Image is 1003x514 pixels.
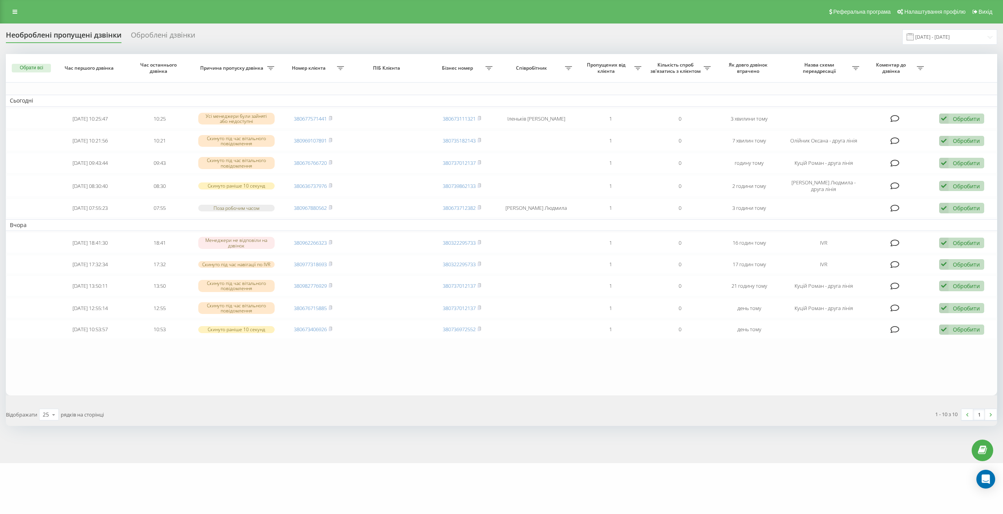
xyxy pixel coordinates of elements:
div: Скинуто раніше 10 секунд [198,182,275,189]
a: 380737012137 [443,305,476,312]
span: Співробітник [500,65,565,71]
td: 08:30 [125,175,194,197]
a: 1 [973,409,985,420]
td: IVR [784,233,863,253]
td: [DATE] 10:53:57 [56,320,125,339]
td: [DATE] 10:25:47 [56,108,125,129]
td: 10:25 [125,108,194,129]
td: 21 годину тому [715,276,784,296]
span: Причина пропуску дзвінка [198,65,267,71]
div: Обробити [953,261,980,268]
td: 1 [576,276,645,296]
td: 1 [576,175,645,197]
td: 12:55 [125,298,194,319]
span: ПІБ Клієнта [355,65,420,71]
td: 1 [576,198,645,218]
button: Обрати всі [12,64,51,72]
td: [DATE] 07:55:23 [56,198,125,218]
div: Скинуто під час вітального повідомлення [198,157,275,169]
a: 380982776929 [294,282,327,289]
div: Поза робочим часом [198,205,275,211]
span: Вихід [979,9,992,15]
div: Скинуто раніше 10 секунд [198,326,275,333]
a: 380673712382 [443,204,476,211]
div: Скинуто під час вітального повідомлення [198,302,275,314]
td: [DATE] 13:50:11 [56,276,125,296]
div: Обробити [953,282,980,290]
a: 380676715885 [294,305,327,312]
div: 25 [43,411,49,418]
td: 16 годин тому [715,233,784,253]
span: Реферальна програма [833,9,891,15]
div: Обробити [953,137,980,144]
td: 1 [576,298,645,319]
div: 1 - 10 з 10 [935,410,958,418]
div: Обробити [953,204,980,212]
td: 0 [645,108,715,129]
td: годину тому [715,153,784,173]
td: 0 [645,276,715,296]
td: [PERSON_NAME] Людмила - друга лінія [784,175,863,197]
td: 09:43 [125,153,194,173]
td: день тому [715,298,784,319]
div: Скинуто під час вітального повідомлення [198,280,275,292]
td: день тому [715,320,784,339]
div: Обробити [953,115,980,123]
div: Обробити [953,159,980,167]
a: 380636737976 [294,182,327,189]
div: Open Intercom Messenger [976,470,995,489]
span: Відображати [6,411,37,418]
td: 3 години тому [715,198,784,218]
div: Обробити [953,182,980,190]
span: Як довго дзвінок втрачено [722,62,777,74]
td: 1 [576,233,645,253]
div: Необроблені пропущені дзвінки [6,31,121,43]
td: 0 [645,298,715,319]
td: [DATE] 10:21:56 [56,130,125,151]
td: 0 [645,198,715,218]
td: Олійник Оксана - друга лінія [784,130,863,151]
td: Сьогодні [6,95,997,106]
td: [DATE] 09:43:44 [56,153,125,173]
td: 17 годин тому [715,255,784,274]
div: Обробити [953,305,980,312]
td: 07:55 [125,198,194,218]
td: Куцій Роман - друга лінія [784,153,863,173]
td: 1 [576,130,645,151]
a: 380739862133 [443,182,476,189]
td: Куцій Роман - друга лінія [784,298,863,319]
td: 3 хвилини тому [715,108,784,129]
span: Коментар до дзвінка [867,62,916,74]
td: 0 [645,320,715,339]
td: 2 години тому [715,175,784,197]
a: 380737012137 [443,282,476,289]
td: 0 [645,153,715,173]
td: 0 [645,233,715,253]
td: 1 [576,108,645,129]
a: 380673406926 [294,326,327,333]
td: [DATE] 17:32:34 [56,255,125,274]
span: Налаштування профілю [904,9,965,15]
td: 10:21 [125,130,194,151]
a: 380322295733 [443,239,476,246]
a: 380322295733 [443,261,476,268]
span: Час першого дзвінка [62,65,118,71]
a: 380967880562 [294,204,327,211]
td: IVR [784,255,863,274]
td: 18:41 [125,233,194,253]
td: [DATE] 18:41:30 [56,233,125,253]
td: 1 [576,320,645,339]
td: [DATE] 12:55:14 [56,298,125,319]
a: 380977318693 [294,261,327,268]
div: Обробити [953,239,980,247]
td: 13:50 [125,276,194,296]
td: 10:53 [125,320,194,339]
div: Менеджери не відповіли на дзвінок [198,237,275,249]
td: 17:32 [125,255,194,274]
a: 380737012137 [443,159,476,166]
td: 0 [645,255,715,274]
a: 380677571441 [294,115,327,122]
span: Час останнього дзвінка [132,62,187,74]
a: 380736972552 [443,326,476,333]
span: рядків на сторінці [61,411,104,418]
